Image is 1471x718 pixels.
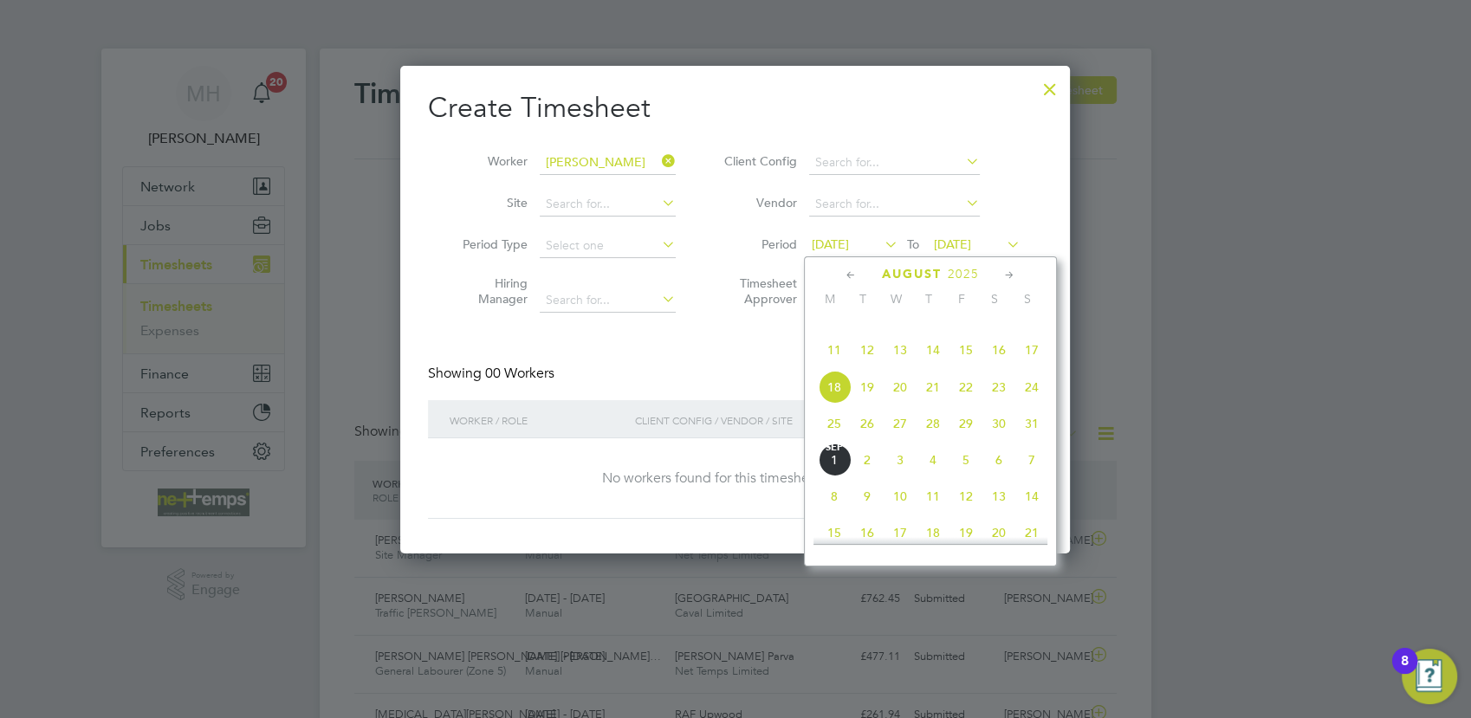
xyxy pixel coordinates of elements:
[818,480,851,513] span: 8
[813,291,846,307] span: M
[809,151,980,175] input: Search for...
[934,236,971,252] span: [DATE]
[818,516,851,549] span: 15
[917,443,949,476] span: 4
[982,443,1015,476] span: 6
[719,195,797,210] label: Vendor
[851,480,884,513] span: 9
[818,443,851,452] span: Sep
[631,400,909,440] div: Client Config / Vendor / Site
[428,90,1042,126] h2: Create Timesheet
[917,516,949,549] span: 18
[450,236,528,252] label: Period Type
[1015,371,1048,404] span: 24
[540,151,676,175] input: Search for...
[428,365,558,383] div: Showing
[719,236,797,252] label: Period
[917,407,949,440] span: 28
[982,333,1015,366] span: 16
[818,443,851,476] span: 1
[884,516,917,549] span: 17
[949,443,982,476] span: 5
[445,469,1025,488] div: No workers found for this timesheet period.
[450,275,528,307] label: Hiring Manager
[1015,407,1048,440] span: 31
[1015,333,1048,366] span: 17
[917,480,949,513] span: 11
[846,291,879,307] span: T
[445,400,631,440] div: Worker / Role
[1401,661,1409,683] div: 8
[879,291,912,307] span: W
[884,333,917,366] span: 13
[1011,291,1044,307] span: S
[540,234,676,258] input: Select one
[917,371,949,404] span: 21
[982,371,1015,404] span: 23
[902,233,924,256] span: To
[851,516,884,549] span: 16
[809,192,980,217] input: Search for...
[912,291,945,307] span: T
[949,371,982,404] span: 22
[882,267,942,281] span: August
[851,443,884,476] span: 2
[812,236,849,252] span: [DATE]
[884,371,917,404] span: 20
[982,407,1015,440] span: 30
[851,333,884,366] span: 12
[982,516,1015,549] span: 20
[818,371,851,404] span: 18
[949,480,982,513] span: 12
[719,275,797,307] label: Timesheet Approver
[450,195,528,210] label: Site
[949,516,982,549] span: 19
[540,192,676,217] input: Search for...
[949,407,982,440] span: 29
[945,291,978,307] span: F
[948,267,979,281] span: 2025
[1015,516,1048,549] span: 21
[851,371,884,404] span: 19
[884,480,917,513] span: 10
[818,407,851,440] span: 25
[485,365,554,382] span: 00 Workers
[1402,649,1457,704] button: Open Resource Center, 8 new notifications
[450,153,528,169] label: Worker
[917,333,949,366] span: 14
[1015,443,1048,476] span: 7
[818,333,851,366] span: 11
[884,443,917,476] span: 3
[884,407,917,440] span: 27
[851,407,884,440] span: 26
[1015,480,1048,513] span: 14
[540,288,676,313] input: Search for...
[949,333,982,366] span: 15
[982,480,1015,513] span: 13
[719,153,797,169] label: Client Config
[978,291,1011,307] span: S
